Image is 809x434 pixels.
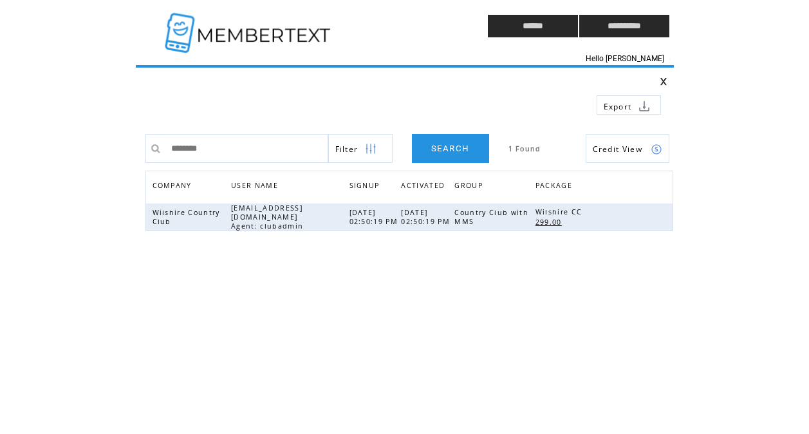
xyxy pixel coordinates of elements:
img: credits.png [651,144,662,155]
a: SIGNUP [349,181,383,189]
span: PACKAGE [535,178,575,196]
span: ACTIVATED [401,178,448,196]
a: USER NAME [231,181,281,189]
span: [EMAIL_ADDRESS][DOMAIN_NAME] Agent: clubadmin [231,203,306,231]
span: SIGNUP [349,178,383,196]
span: Export to csv file [604,101,632,112]
span: [DATE] 02:50:19 PM [401,208,453,226]
span: 299.00 [535,218,565,227]
span: Wilshire CC [535,207,586,216]
span: Show Credits View [593,144,643,155]
span: COMPANY [153,178,195,196]
a: COMPANY [153,181,195,189]
img: download.png [638,100,650,112]
a: Credit View [586,134,669,163]
a: SEARCH [412,134,489,163]
a: PACKAGE [535,178,579,196]
img: filters.png [365,135,377,164]
span: USER NAME [231,178,281,196]
a: Filter [328,134,393,163]
span: GROUP [454,178,486,196]
span: 1 Found [508,144,541,153]
a: 299.00 [535,216,568,227]
a: Export [597,95,661,115]
span: Show filters [335,144,358,155]
a: GROUP [454,178,489,196]
span: Country Club with MMS [454,208,528,226]
span: Hello [PERSON_NAME] [586,54,664,63]
a: ACTIVATED [401,178,451,196]
span: Wilshire Country Club [153,208,220,226]
span: [DATE] 02:50:19 PM [349,208,402,226]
